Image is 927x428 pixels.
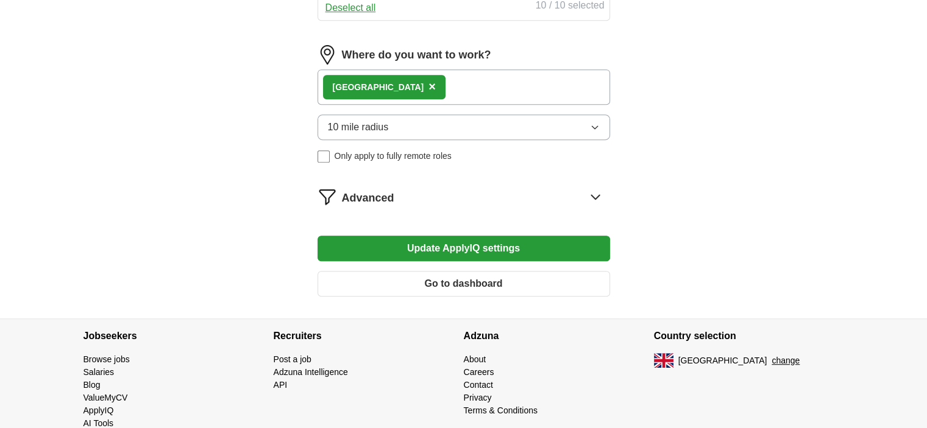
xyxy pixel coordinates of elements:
a: Blog [83,380,101,390]
img: location.png [318,45,337,65]
button: × [428,78,436,96]
img: UK flag [654,353,673,368]
span: × [428,80,436,93]
button: Update ApplyIQ settings [318,236,610,261]
button: change [772,354,800,367]
a: ValueMyCV [83,393,128,402]
a: API [274,380,288,390]
a: Salaries [83,367,115,377]
label: Where do you want to work? [342,47,491,63]
span: Only apply to fully remote roles [335,150,452,163]
span: [GEOGRAPHIC_DATA] [678,354,767,367]
span: Advanced [342,190,394,206]
a: Careers [464,367,494,377]
input: Only apply to fully remote roles [318,150,330,163]
a: Adzuna Intelligence [274,367,348,377]
span: 10 mile radius [328,120,389,135]
a: Terms & Conditions [464,405,538,415]
a: AI Tools [83,418,114,428]
a: Privacy [464,393,492,402]
button: Deselect all [325,1,376,15]
h4: Country selection [654,319,844,353]
a: Contact [464,380,493,390]
div: [GEOGRAPHIC_DATA] [333,81,424,94]
img: filter [318,187,337,206]
a: Post a job [274,354,311,364]
button: 10 mile radius [318,114,610,140]
a: ApplyIQ [83,405,114,415]
a: About [464,354,486,364]
a: Browse jobs [83,354,130,364]
button: Go to dashboard [318,271,610,296]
